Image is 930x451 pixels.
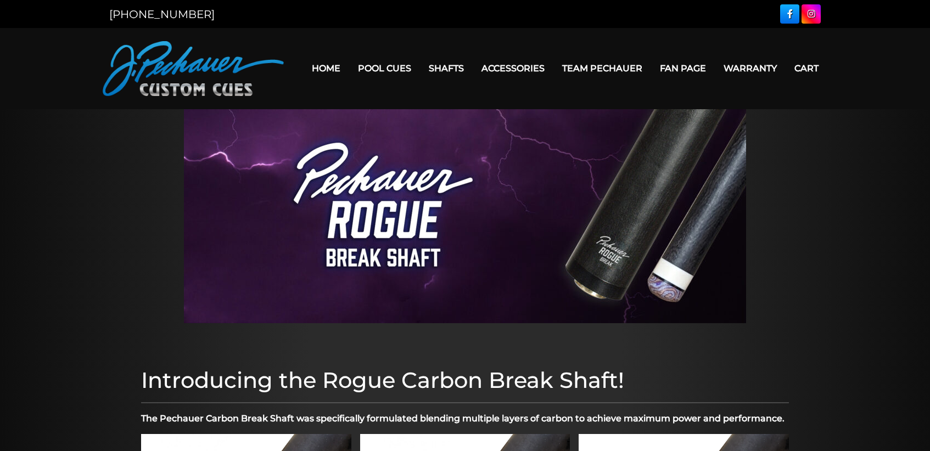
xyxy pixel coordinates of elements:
[141,413,785,424] strong: The Pechauer Carbon Break Shaft was specifically formulated blending multiple layers of carbon to...
[473,54,553,82] a: Accessories
[651,54,715,82] a: Fan Page
[420,54,473,82] a: Shafts
[109,8,215,21] a: [PHONE_NUMBER]
[103,41,284,96] img: Pechauer Custom Cues
[786,54,827,82] a: Cart
[141,367,789,393] h1: Introducing the Rogue Carbon Break Shaft!
[303,54,349,82] a: Home
[553,54,651,82] a: Team Pechauer
[715,54,786,82] a: Warranty
[349,54,420,82] a: Pool Cues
